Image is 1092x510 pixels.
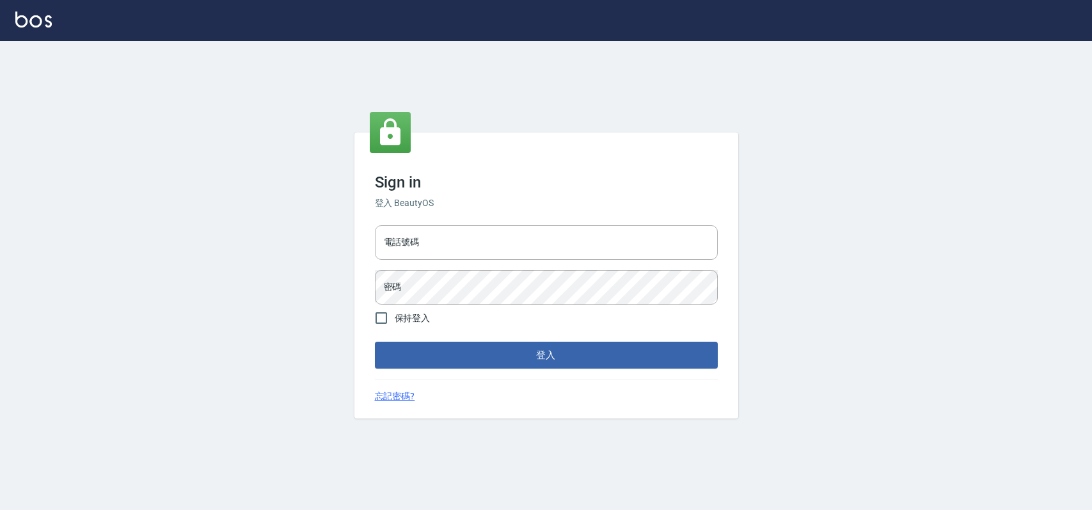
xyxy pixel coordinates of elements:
button: 登入 [375,342,718,369]
h6: 登入 BeautyOS [375,196,718,210]
a: 忘記密碼? [375,390,415,403]
span: 保持登入 [395,312,431,325]
h3: Sign in [375,173,718,191]
img: Logo [15,12,52,28]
